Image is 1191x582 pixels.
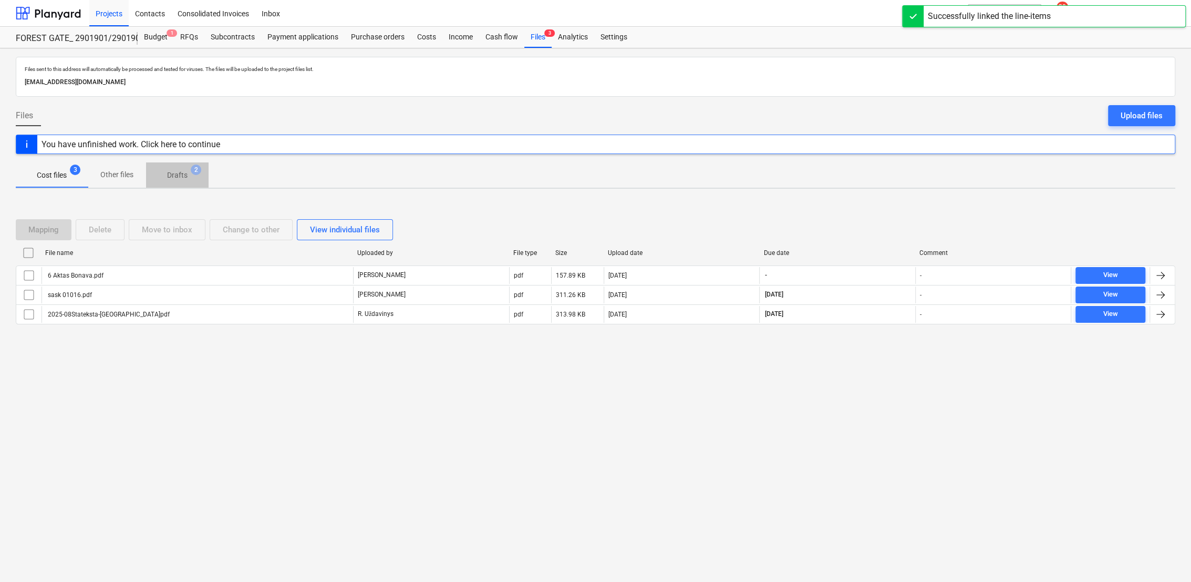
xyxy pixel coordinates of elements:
div: [DATE] [608,291,627,299]
span: [DATE] [764,290,784,299]
button: View [1075,306,1145,323]
p: [EMAIL_ADDRESS][DOMAIN_NAME] [25,77,1166,88]
a: Income [442,27,479,48]
span: - [764,271,768,280]
div: View individual files [310,223,380,237]
a: Subcontracts [204,27,261,48]
div: pdf [514,272,523,279]
span: 1 [167,29,177,37]
div: 157.89 KB [556,272,585,279]
div: [DATE] [608,311,627,318]
div: [DATE] [608,272,627,279]
a: Cash flow [479,27,524,48]
div: Uploaded by [357,249,505,257]
a: Files3 [524,27,552,48]
div: pdf [514,291,523,299]
div: - [920,291,921,299]
div: pdf [514,311,523,318]
button: Upload files [1108,105,1175,126]
span: 3 [544,29,555,37]
button: View [1075,267,1145,284]
span: 3 [70,165,80,175]
a: Payment applications [261,27,345,48]
div: Size [555,249,599,257]
div: View [1103,308,1118,320]
span: Files [16,109,33,122]
a: Budget1 [138,27,174,48]
span: [DATE] [764,310,784,319]
div: 311.26 KB [556,291,585,299]
div: - [920,311,921,318]
div: Upload date [608,249,755,257]
div: You have unfinished work. Click here to continue [42,139,220,149]
div: Successfully linked the line-items [928,10,1051,23]
div: Budget [138,27,174,48]
div: Upload files [1121,109,1163,122]
p: [PERSON_NAME] [358,271,406,280]
button: View individual files [297,219,393,240]
span: 2 [191,165,201,175]
p: Cost files [37,170,67,181]
a: Analytics [552,27,594,48]
iframe: Chat Widget [1138,532,1191,582]
div: File name [45,249,349,257]
p: R. Uždavinys [358,310,393,319]
div: Comment [919,249,1067,257]
a: Settings [594,27,634,48]
div: FOREST GATE_ 2901901/2901902/2901903 [16,33,125,44]
div: - [920,272,921,279]
div: Due date [763,249,911,257]
p: [PERSON_NAME] [358,290,406,299]
div: 313.98 KB [556,311,585,318]
div: Files [524,27,552,48]
div: View [1103,289,1118,301]
div: File type [513,249,547,257]
div: sask 01016.pdf [46,291,92,299]
p: Files sent to this address will automatically be processed and tested for viruses. The files will... [25,66,1166,73]
a: Purchase orders [345,27,411,48]
a: Costs [411,27,442,48]
p: Drafts [167,170,188,181]
a: RFQs [174,27,204,48]
button: View [1075,287,1145,303]
p: Other files [100,169,133,180]
div: 6 Aktas Bonava.pdf [46,272,103,279]
div: 2025-08Stateksta-[GEOGRAPHIC_DATA]pdf [46,311,170,318]
div: View [1103,269,1118,281]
